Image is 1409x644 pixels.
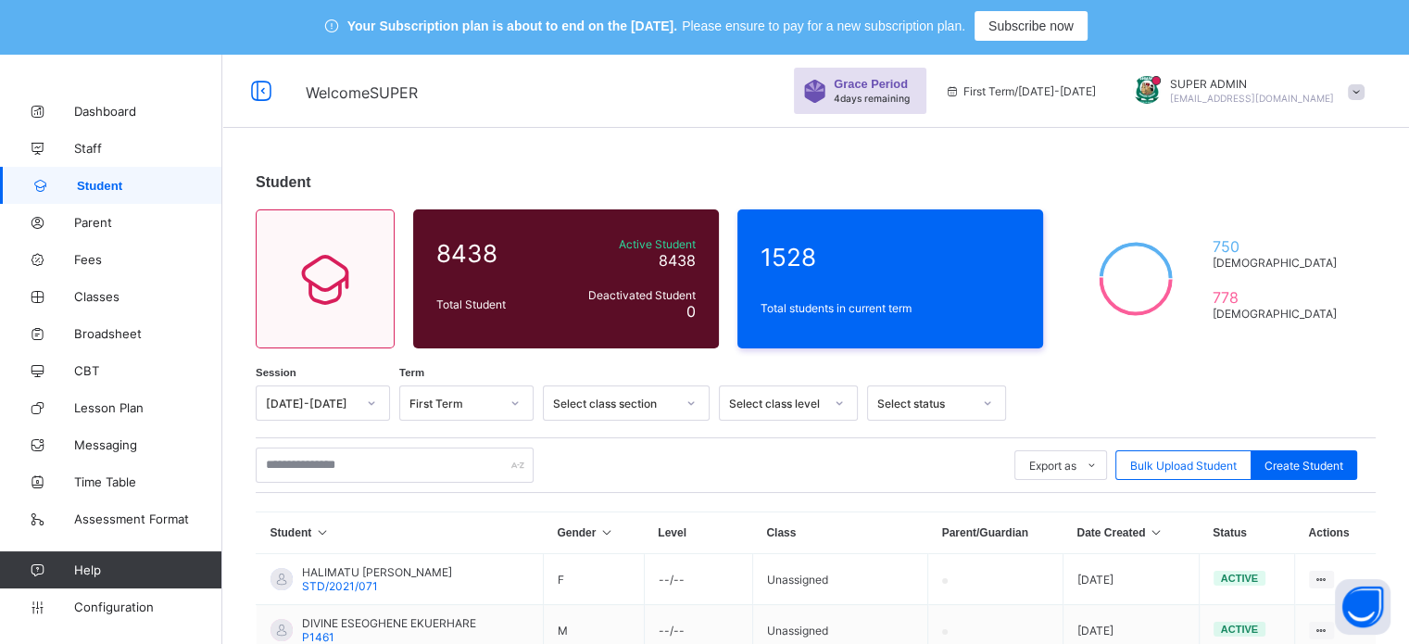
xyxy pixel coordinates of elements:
span: Welcome SUPER [306,83,418,102]
span: active [1221,573,1258,584]
span: Help [74,562,221,577]
span: Messaging [74,437,222,452]
span: Deactivated Student [564,288,696,302]
span: Grace Period [834,77,908,91]
span: 1528 [761,243,1020,271]
i: Sort in Ascending Order [1149,526,1164,539]
span: 4 days remaining [834,93,910,104]
span: [DEMOGRAPHIC_DATA] [1212,307,1344,321]
span: Lesson Plan [74,400,222,415]
span: Classes [74,289,222,304]
div: Select class section [553,397,675,410]
span: [DEMOGRAPHIC_DATA] [1212,256,1344,270]
span: Parent [74,215,222,230]
span: Broadsheet [74,326,222,341]
td: [DATE] [1063,554,1199,605]
div: SUPERADMIN [1114,76,1374,107]
span: DIVINE ESEOGHENE EKUERHARE [302,616,476,630]
span: session/term information [945,84,1096,98]
span: CBT [74,363,222,378]
span: Session [256,367,296,378]
span: 8438 [659,251,696,270]
td: --/-- [644,554,752,605]
th: Date Created [1063,512,1199,554]
td: Unassigned [752,554,927,605]
span: SUPER ADMIN [1170,77,1334,91]
span: Export as [1029,459,1076,473]
span: Configuration [74,600,221,614]
span: HALIMATU [PERSON_NAME] [302,565,452,579]
span: Term [399,367,424,378]
span: Assessment Format [74,511,222,526]
span: Create Student [1264,459,1343,473]
div: Total Student [432,293,560,316]
span: Please ensure to pay for a new subscription plan. [682,19,965,33]
span: Active Student [564,237,696,251]
span: Student [77,179,222,193]
div: First Term [409,397,499,410]
th: Level [644,512,752,554]
span: Bulk Upload Student [1130,459,1237,473]
div: Select class level [729,397,824,410]
span: Subscribe now [988,19,1074,33]
span: 778 [1212,288,1344,307]
span: STD/2021/071 [302,579,378,593]
span: Your Subscription plan is about to end on the [DATE]. [347,19,677,33]
span: Time Table [74,474,222,489]
td: F [543,554,644,605]
div: [DATE]-[DATE] [266,397,356,410]
span: P1461 [302,630,334,644]
th: Parent/Guardian [928,512,1063,554]
span: [EMAIL_ADDRESS][DOMAIN_NAME] [1170,93,1334,104]
span: Staff [74,141,222,156]
th: Status [1199,512,1294,554]
span: 0 [686,302,696,321]
span: Dashboard [74,104,222,119]
span: 750 [1212,237,1344,256]
th: Actions [1294,512,1376,554]
th: Class [752,512,927,554]
div: Select status [877,397,972,410]
i: Sort in Ascending Order [315,526,331,539]
i: Sort in Ascending Order [599,526,615,539]
button: Open asap [1335,579,1390,635]
span: 8438 [436,239,555,268]
th: Student [257,512,544,554]
span: active [1221,624,1258,635]
span: Total students in current term [761,301,1020,315]
img: sticker-purple.71386a28dfed39d6af7621340158ba97.svg [803,80,826,103]
span: Fees [74,252,222,267]
span: Student [256,174,311,190]
th: Gender [543,512,644,554]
